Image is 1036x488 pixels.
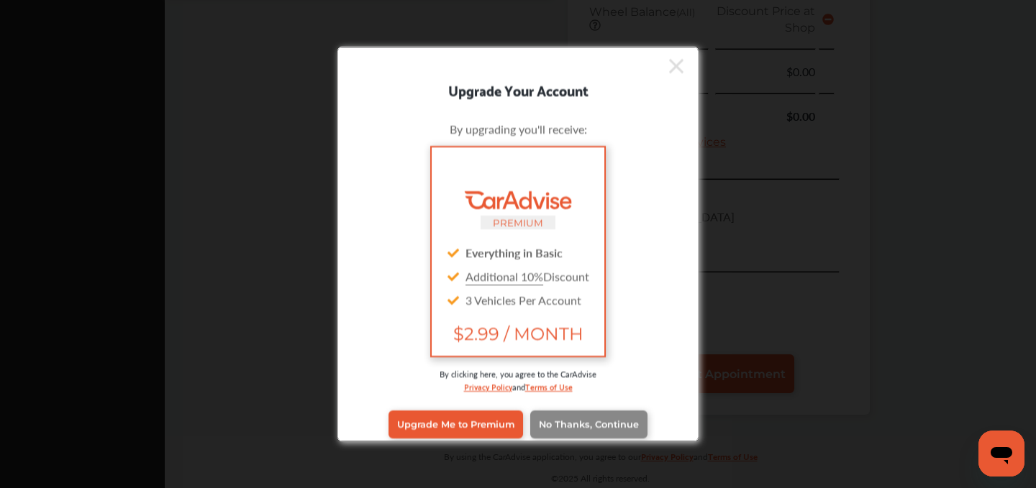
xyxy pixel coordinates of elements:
div: By upgrading you'll receive: [360,120,676,137]
strong: Everything in Basic [465,244,563,260]
div: 3 Vehicles Per Account [443,287,593,311]
small: PREMIUM [493,216,543,228]
div: Upgrade Your Account [338,78,698,101]
a: No Thanks, Continue [530,410,647,438]
a: Terms of Use [525,379,573,392]
span: Upgrade Me to Premium [397,419,514,430]
u: Additional 10% [465,267,543,284]
iframe: Button to launch messaging window [978,431,1024,477]
span: $2.99 / MONTH [443,323,593,344]
a: Upgrade Me to Premium [388,410,523,438]
div: By clicking here, you agree to the CarAdvise and [360,367,676,407]
span: No Thanks, Continue [539,419,639,430]
span: Discount [465,267,589,284]
a: Privacy Policy [464,379,512,392]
